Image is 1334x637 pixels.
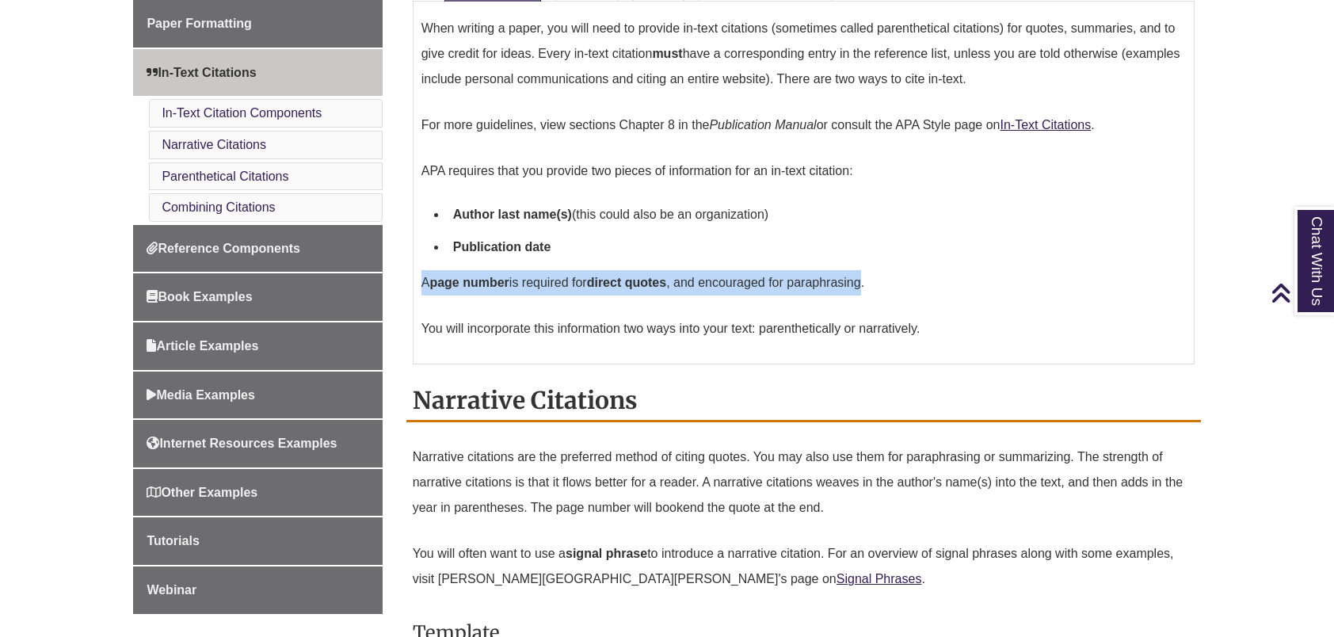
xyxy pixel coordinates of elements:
[133,273,382,321] a: Book Examples
[421,106,1186,144] p: For more guidelines, view sections Chapter 8 in the or consult the APA Style page on .
[147,66,256,79] span: In-Text Citations
[406,380,1201,422] h2: Narrative Citations
[147,290,252,303] span: Book Examples
[133,372,382,419] a: Media Examples
[147,534,199,547] span: Tutorials
[147,388,255,402] span: Media Examples
[147,583,196,597] span: Webinar
[147,17,251,30] span: Paper Formatting
[162,170,288,183] a: Parenthetical Citations
[133,49,382,97] a: In-Text Citations
[147,486,257,499] span: Other Examples
[147,437,337,450] span: Internet Resources Examples
[421,152,1186,190] p: APA requires that you provide two pieces of information for an in-text citation:
[421,10,1186,98] p: When writing a paper, you will need to provide in-text citations (sometimes called parenthetical ...
[413,438,1195,527] p: Narrative citations are the preferred method of citing quotes. You may also use them for paraphra...
[133,420,382,467] a: Internet Resources Examples
[453,208,572,221] strong: Author last name(s)
[413,535,1195,598] p: You will often want to use a to introduce a narrative citation. For an overview of signal phrases...
[421,264,1186,302] p: A is required for , and encouraged for paraphrasing.
[566,547,647,560] strong: signal phrase
[1000,118,1092,132] a: In-Text Citations
[147,339,258,353] span: Article Examples
[709,118,816,132] em: Publication Manual
[421,310,1186,348] p: You will incorporate this information two ways into your text: parenthetically or narratively.
[429,276,509,289] strong: page number
[133,517,382,565] a: Tutorials
[147,242,300,255] span: Reference Components
[133,469,382,517] a: Other Examples
[587,276,666,289] strong: direct quotes
[162,106,322,120] a: In-Text Citation Components
[447,198,1186,231] li: (this could also be an organization)
[453,240,551,254] strong: Publication date
[1271,282,1330,303] a: Back to Top
[162,138,266,151] a: Narrative Citations
[133,566,382,614] a: Webinar
[162,200,275,214] a: Combining Citations
[133,322,382,370] a: Article Examples
[133,225,382,273] a: Reference Components
[652,47,682,60] strong: must
[837,572,922,586] a: Signal Phrases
